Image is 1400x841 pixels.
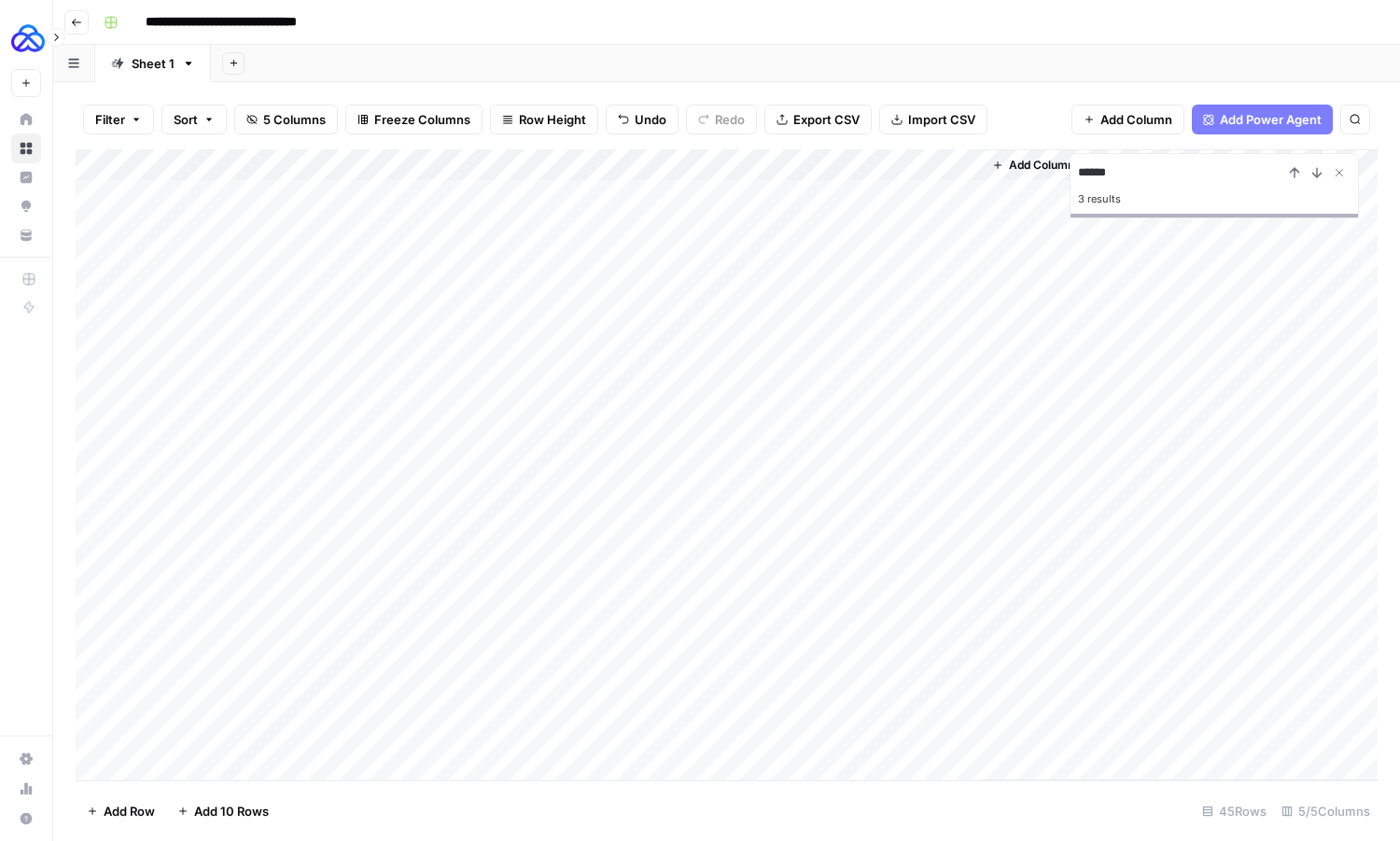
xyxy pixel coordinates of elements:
span: Undo [635,110,666,129]
span: Add Power Agent [1220,110,1322,129]
button: Import CSV [879,105,987,134]
span: Sort [174,110,198,129]
button: Undo [606,105,679,134]
button: 5 Columns [234,105,338,134]
a: Home [11,105,41,134]
button: Filter [83,105,154,134]
span: Redo [715,110,745,129]
a: Sheet 1 [95,45,211,82]
button: Add Column [1071,105,1184,134]
span: Import CSV [908,110,975,129]
span: Add Column [1009,157,1074,174]
span: Freeze Columns [374,110,470,129]
a: Browse [11,133,41,163]
a: Opportunities [11,191,41,221]
span: Add 10 Rows [194,802,269,820]
div: 3 results [1078,188,1351,210]
a: Insights [11,162,41,192]
div: 5/5 Columns [1274,796,1378,826]
span: Add Row [104,802,155,820]
button: Next Result [1306,161,1328,184]
span: Row Height [519,110,586,129]
button: Add Row [76,796,166,826]
button: Add Power Agent [1192,105,1333,134]
div: 45 Rows [1195,796,1274,826]
button: Export CSV [764,105,872,134]
span: Filter [95,110,125,129]
a: Your Data [11,220,41,250]
button: Freeze Columns [345,105,483,134]
button: Help + Support [11,804,41,834]
a: Settings [11,744,41,774]
div: Sheet 1 [132,54,175,73]
span: Export CSV [793,110,860,129]
button: Close Search [1328,161,1351,184]
button: Add 10 Rows [166,796,280,826]
a: Usage [11,774,41,804]
button: Redo [686,105,757,134]
img: AUQ Logo [11,21,45,55]
span: Add Column [1100,110,1172,129]
button: Add Column [985,153,1082,177]
span: 5 Columns [263,110,326,129]
button: Sort [161,105,227,134]
button: Previous Result [1283,161,1306,184]
button: Row Height [490,105,598,134]
button: Workspace: AUQ [11,15,41,62]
